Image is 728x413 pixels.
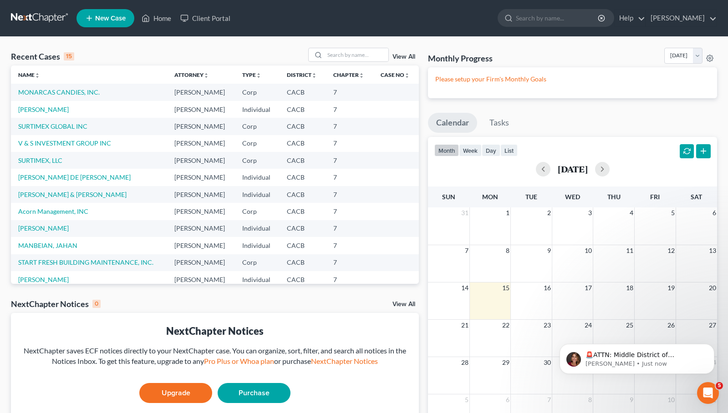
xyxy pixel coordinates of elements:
[92,300,101,308] div: 0
[18,207,88,215] a: Acorn Management, INC
[204,73,209,78] i: unfold_more
[333,71,364,78] a: Chapterunfold_more
[326,220,373,237] td: 7
[280,220,326,237] td: CACB
[235,254,280,271] td: Corp
[326,101,373,118] td: 7
[546,207,552,218] span: 2
[584,282,593,293] span: 17
[18,276,69,283] a: [PERSON_NAME]
[18,346,412,367] div: NextChapter saves ECF notices directly to your NextChapter case. You can organize, sort, filter, ...
[176,10,235,26] a: Client Portal
[18,191,127,198] a: [PERSON_NAME] & [PERSON_NAME]
[18,258,153,266] a: START FRESH BUILDING MAINTENANCE, INC.
[235,118,280,135] td: Corp
[500,144,518,156] button: list
[625,245,634,256] span: 11
[204,357,274,365] a: Pro Plus or Whoa plan
[18,242,77,249] a: MANBEIAN, JAHAN
[167,135,235,152] td: [PERSON_NAME]
[392,301,415,307] a: View All
[558,164,588,174] h2: [DATE]
[235,237,280,254] td: Individual
[326,271,373,288] td: 7
[95,15,126,22] span: New Case
[11,51,74,62] div: Recent Cases
[482,193,498,201] span: Mon
[629,207,634,218] span: 4
[428,53,493,64] h3: Monthly Progress
[167,203,235,220] td: [PERSON_NAME]
[459,144,482,156] button: week
[326,186,373,203] td: 7
[235,203,280,220] td: Corp
[174,71,209,78] a: Attorneyunfold_more
[584,320,593,331] span: 24
[434,144,459,156] button: month
[167,169,235,186] td: [PERSON_NAME]
[381,71,410,78] a: Case Nounfold_more
[280,152,326,169] td: CACB
[139,383,212,403] a: Upgrade
[326,203,373,220] td: 7
[235,220,280,237] td: Individual
[18,156,62,164] a: SURTIMEX, LLC
[18,88,100,96] a: MONARCAS CANDIES, INC.
[280,118,326,135] td: CACB
[607,193,621,201] span: Thu
[667,320,676,331] span: 26
[482,144,500,156] button: day
[505,394,510,405] span: 6
[167,101,235,118] td: [PERSON_NAME]
[167,118,235,135] td: [PERSON_NAME]
[442,193,455,201] span: Sun
[625,282,634,293] span: 18
[646,10,717,26] a: [PERSON_NAME]
[311,357,378,365] a: NextChapter Notices
[697,382,719,404] iframe: Intercom live chat
[280,84,326,101] td: CACB
[670,207,676,218] span: 5
[326,135,373,152] td: 7
[543,282,552,293] span: 16
[587,207,593,218] span: 3
[460,207,469,218] span: 31
[708,282,717,293] span: 20
[708,245,717,256] span: 13
[235,271,280,288] td: Individual
[64,52,74,60] div: 15
[505,207,510,218] span: 1
[501,320,510,331] span: 22
[167,237,235,254] td: [PERSON_NAME]
[565,193,580,201] span: Wed
[615,10,645,26] a: Help
[167,254,235,271] td: [PERSON_NAME]
[280,271,326,288] td: CACB
[242,71,261,78] a: Typeunfold_more
[325,48,388,61] input: Search by name...
[543,357,552,368] span: 30
[280,101,326,118] td: CACB
[287,71,317,78] a: Districtunfold_more
[280,237,326,254] td: CACB
[716,382,723,389] span: 5
[18,173,131,181] a: [PERSON_NAME] DE [PERSON_NAME]
[35,73,40,78] i: unfold_more
[546,245,552,256] span: 9
[359,73,364,78] i: unfold_more
[326,118,373,135] td: 7
[235,152,280,169] td: Corp
[584,245,593,256] span: 10
[167,220,235,237] td: [PERSON_NAME]
[667,245,676,256] span: 12
[708,320,717,331] span: 27
[501,357,510,368] span: 29
[280,254,326,271] td: CACB
[464,245,469,256] span: 7
[18,224,69,232] a: [PERSON_NAME]
[280,203,326,220] td: CACB
[587,394,593,405] span: 8
[218,383,290,403] a: Purchase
